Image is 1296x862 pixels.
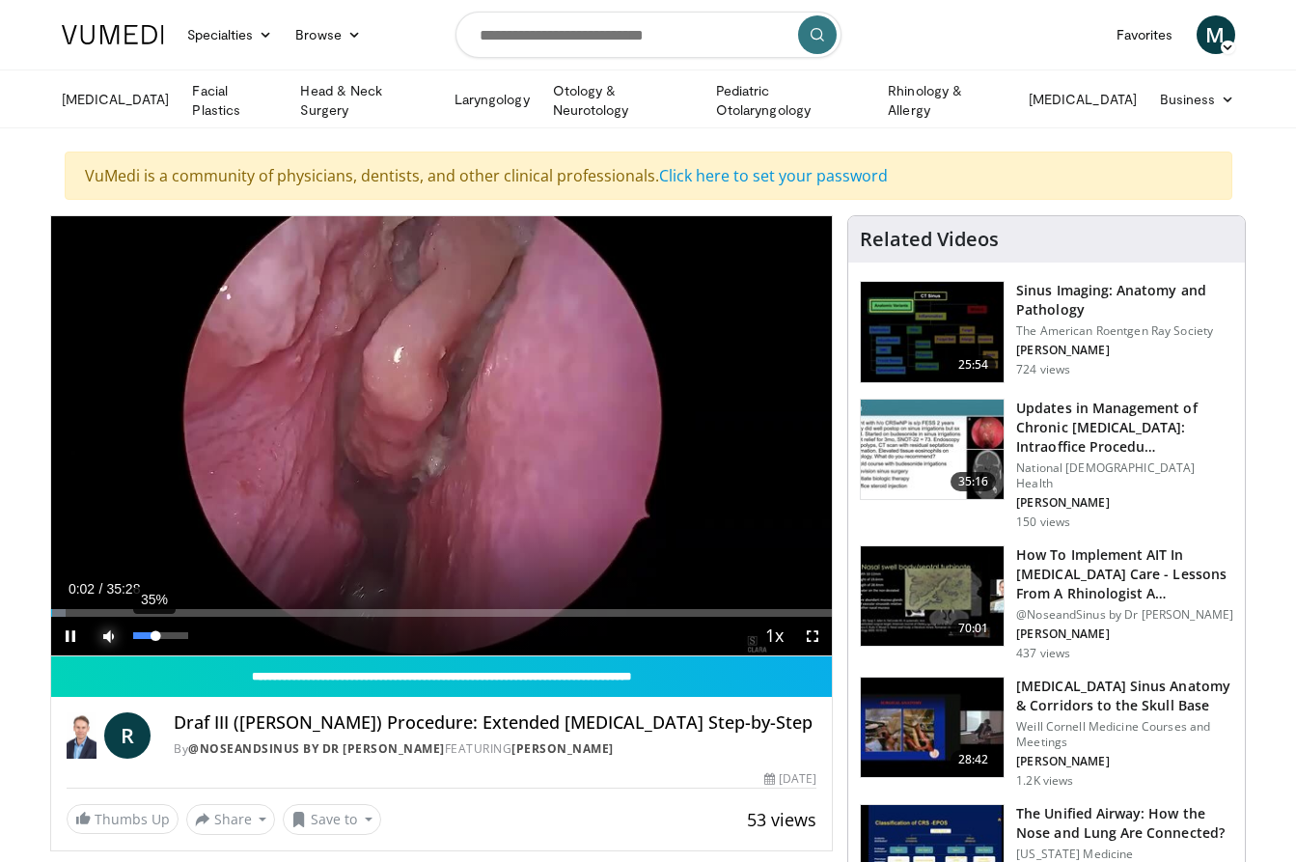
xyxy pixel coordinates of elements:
button: Playback Rate [755,617,793,655]
p: 150 views [1016,514,1070,530]
div: [DATE] [764,770,816,788]
span: 35:16 [951,472,997,491]
p: 437 views [1016,646,1070,661]
button: Pause [51,617,90,655]
div: VuMedi is a community of physicians, dentists, and other clinical professionals. [65,152,1232,200]
a: Pediatric Otolaryngology [704,81,876,120]
a: [PERSON_NAME] [511,740,614,757]
button: Mute [90,617,128,655]
div: By FEATURING [174,740,816,758]
a: Business [1148,80,1247,119]
p: 1.2K views [1016,773,1073,789]
span: 70:01 [951,619,997,638]
h3: The Unified Airway: How the Nose and Lung Are Connected? [1016,804,1233,843]
button: Fullscreen [793,617,832,655]
a: [MEDICAL_DATA] [50,80,181,119]
h3: Sinus Imaging: Anatomy and Pathology [1016,281,1233,320]
span: 35:28 [106,581,140,597]
div: Progress Bar [51,609,833,617]
p: @NoseandSinus by Dr [PERSON_NAME] [1016,607,1233,623]
a: Head & Neck Surgery [289,81,442,120]
a: Laryngology [443,80,541,119]
p: Weill Cornell Medicine Courses and Meetings [1016,719,1233,750]
a: @NoseandSinus by Dr [PERSON_NAME] [188,740,445,757]
input: Search topics, interventions [455,12,841,58]
p: [PERSON_NAME] [1016,754,1233,769]
a: Specialties [176,15,285,54]
p: 724 views [1016,362,1070,377]
img: 276d523b-ec6d-4eb7-b147-bbf3804ee4a7.150x105_q85_crop-smart_upscale.jpg [861,678,1004,778]
p: [PERSON_NAME] [1016,343,1233,358]
a: 25:54 Sinus Imaging: Anatomy and Pathology The American Roentgen Ray Society [PERSON_NAME] 724 views [860,281,1233,383]
a: Facial Plastics [180,81,289,120]
a: Click here to set your password [659,165,888,186]
span: 28:42 [951,750,997,769]
img: @NoseandSinus by Dr Richard Harvey [67,712,97,759]
span: 53 views [747,808,816,831]
a: 28:42 [MEDICAL_DATA] Sinus Anatomy & Corridors to the Skull Base Weill Cornell Medicine Courses a... [860,677,1233,789]
h3: How To Implement AIT In [MEDICAL_DATA] Care - Lessons From A Rhinologist A… [1016,545,1233,603]
button: Save to [283,804,381,835]
video-js: Video Player [51,216,833,656]
a: Rhinology & Allergy [876,81,1017,120]
h4: Draf III ([PERSON_NAME]) Procedure: Extended [MEDICAL_DATA] Step-by-Step [174,712,816,734]
a: 35:16 Updates in Management of Chronic [MEDICAL_DATA]: Intraoffice Procedu… National [DEMOGRAPHIC... [860,399,1233,530]
p: The American Roentgen Ray Society [1016,323,1233,339]
h4: Related Videos [860,228,999,251]
a: R [104,712,151,759]
div: Volume Level [133,632,188,639]
span: 25:54 [951,355,997,375]
h3: [MEDICAL_DATA] Sinus Anatomy & Corridors to the Skull Base [1016,677,1233,715]
a: Thumbs Up [67,804,179,834]
img: 4d46ad28-bf85-4ffa-992f-e5d3336e5220.150x105_q85_crop-smart_upscale.jpg [861,400,1004,500]
a: Favorites [1105,15,1185,54]
img: 3d43f09a-5d0c-4774-880e-3909ea54edb9.150x105_q85_crop-smart_upscale.jpg [861,546,1004,647]
a: Otology & Neurotology [541,81,704,120]
a: Browse [284,15,372,54]
a: 70:01 How To Implement AIT In [MEDICAL_DATA] Care - Lessons From A Rhinologist A… @NoseandSinus b... [860,545,1233,661]
a: M [1197,15,1235,54]
p: [PERSON_NAME] [1016,495,1233,511]
img: VuMedi Logo [62,25,164,44]
h3: Updates in Management of Chronic [MEDICAL_DATA]: Intraoffice Procedu… [1016,399,1233,457]
span: 0:02 [69,581,95,597]
span: / [99,581,103,597]
p: National [DEMOGRAPHIC_DATA] Health [1016,460,1233,491]
img: 5d00bf9a-6682-42b9-8190-7af1e88f226b.150x105_q85_crop-smart_upscale.jpg [861,282,1004,382]
button: Share [186,804,276,835]
a: [MEDICAL_DATA] [1017,80,1148,119]
p: [PERSON_NAME] [1016,626,1233,642]
p: [US_STATE] Medicine [1016,847,1233,862]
